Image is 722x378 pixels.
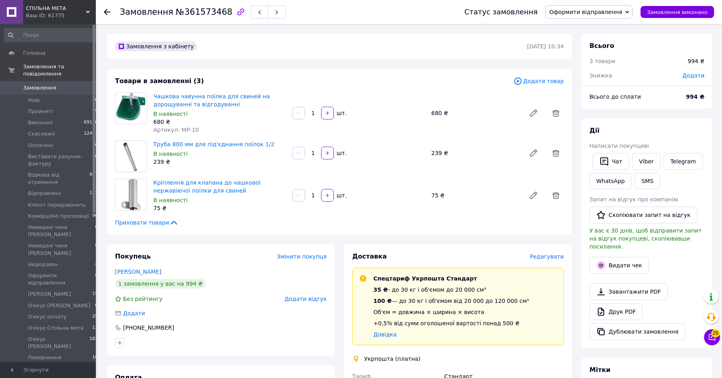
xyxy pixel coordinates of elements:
[335,191,347,199] div: шт.
[28,119,53,126] span: Виконані
[84,130,98,137] span: 12471
[153,197,188,203] span: В наявності
[26,12,96,19] div: Ваш ID: 61775
[28,213,89,220] span: Комерційні пропозиції
[428,147,522,159] div: 239 ₴
[549,9,622,15] span: Оформити відправлення
[373,331,397,338] a: Довідка
[373,319,529,327] div: +0,5% від суми оголошеної вартості понад 500 ₴
[123,310,145,316] span: Додати
[589,58,615,64] span: 3 товари
[92,354,98,361] span: 16
[95,142,98,149] span: 0
[28,190,61,197] span: Відправлені
[115,253,151,260] span: Покупець
[28,242,95,257] span: Невидані чеки [PERSON_NAME]
[28,313,66,320] span: Очікує оплату
[373,275,477,282] span: Спецтариф Укрпошта Стандарт
[104,8,110,16] div: Повернутися назад
[95,302,98,309] span: 6
[373,297,529,305] div: — до 30 кг і об'ємом від 20 000 до 120 000 см³
[373,298,392,304] span: 100 ₴
[682,72,704,79] span: Додати
[95,261,98,268] span: 4
[153,179,260,194] a: Кріплення для клапана до чашкової нержавіючої поїлки для свиней
[632,153,660,170] a: Viber
[589,257,649,274] button: Видати чек
[92,313,98,320] span: 25
[95,224,98,238] span: 0
[526,145,541,161] a: Редагувати
[92,290,98,298] span: 19
[84,119,98,126] span: 69120
[176,7,232,17] span: №361573468
[589,42,614,50] span: Всього
[335,149,347,157] div: шт.
[548,187,564,203] span: Видалити
[593,153,629,170] button: Чат
[548,105,564,121] span: Видалити
[373,286,388,293] span: 35 ₴
[115,141,147,172] img: Труба 800 мм для під'єднання поїлок 1/2
[464,8,538,16] div: Статус замовлення
[153,151,188,157] span: В наявності
[28,142,53,149] span: Оплачені
[28,97,40,104] span: Нові
[688,57,704,65] div: 994 ₴
[589,127,599,134] span: Дії
[4,28,99,42] input: Пошук
[530,253,564,260] span: Редагувати
[589,207,697,223] button: Скопіювати запит на відгук
[28,324,83,332] span: Очікує Спільна мета
[28,130,55,137] span: Скасовані
[589,283,668,300] a: Завантажити PDF
[28,171,89,186] span: Відмова від отримання
[589,173,631,189] a: WhatsApp
[527,43,564,50] time: [DATE] 10:34
[89,190,98,197] span: 103
[589,323,685,340] button: Дублювати замовлення
[28,336,89,350] span: Очікує [PERSON_NAME]
[95,272,98,286] span: 8
[115,279,206,288] div: 1 замовлення у вас на 994 ₴
[335,109,347,117] div: шт.
[686,94,704,100] b: 994 ₴
[89,171,98,186] span: 967
[589,143,649,149] span: Написати покупцеві
[428,190,522,201] div: 75 ₴
[589,196,678,203] span: Запит на відгук про компанію
[352,253,387,260] span: Доставка
[589,366,611,374] span: Мітки
[115,269,161,275] a: [PERSON_NAME]
[526,105,541,121] a: Редагувати
[428,107,522,119] div: 680 ₴
[589,72,612,79] span: Знижка
[122,324,175,332] div: [PHONE_NUMBER]
[153,111,188,117] span: В наявності
[285,296,327,302] span: Додати відгук
[704,329,720,345] button: Чат з покупцем25
[95,153,98,167] span: 0
[120,7,173,17] span: Замовлення
[28,354,61,361] span: Повернення
[373,286,529,294] div: - до 30 кг і об'ємом до 20 000 см³
[23,84,56,92] span: Замовлення
[635,173,660,189] button: SMS
[711,329,720,337] span: 25
[28,108,53,115] span: Прийняті
[373,308,529,316] div: Об'єм = довжина × ширина × висота
[28,224,95,238] span: Невидані чеки [PERSON_NAME]
[115,42,197,51] div: Замовлення з кабінету
[28,201,86,209] span: Клієнт передзвонить
[23,50,46,57] span: Головна
[115,179,147,210] img: Кріплення для клапана до чашкової нержавіючої поїлки для свиней
[548,145,564,161] span: Видалити
[28,302,90,309] span: Очікує [PERSON_NAME]
[664,153,703,170] a: Telegram
[28,261,58,268] span: Недодзвон
[589,303,643,320] a: Друк PDF
[589,227,702,250] span: У вас є 30 днів, щоб відправити запит на відгук покупцеві, скопіювавши посилання.
[362,355,422,363] div: Укрпошта (платна)
[92,213,98,220] span: 96
[589,94,641,100] span: Всього до сплати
